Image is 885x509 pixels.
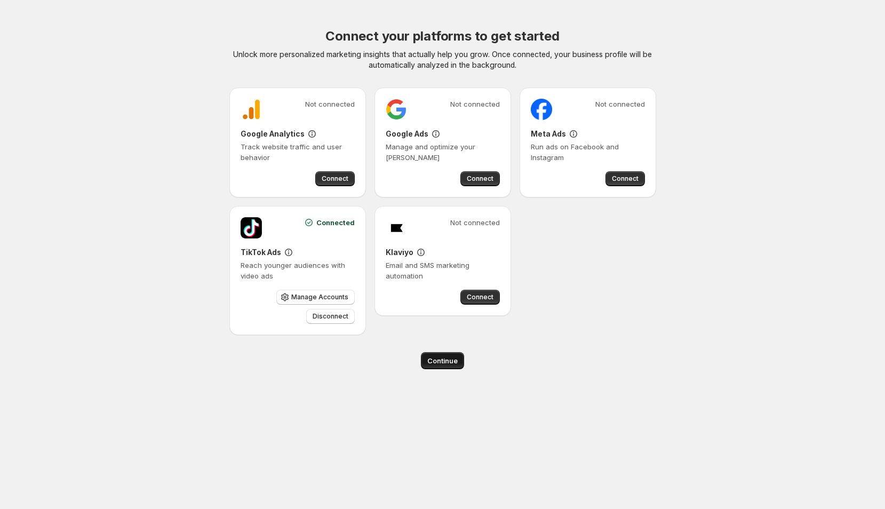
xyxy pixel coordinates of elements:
span: Not connected [595,99,645,109]
button: Continue [421,352,464,369]
div: Setup guide [307,129,317,139]
p: Unlock more personalized marketing insights that actually help you grow. Once connected, your bus... [229,49,656,70]
p: Track website traffic and user behavior [241,141,355,163]
div: Setup guide [283,247,294,258]
h3: Google Ads [386,129,428,139]
p: Manage and optimize your [PERSON_NAME] [386,141,500,163]
span: Not connected [450,99,500,109]
span: Connect [467,293,493,301]
span: Not connected [305,99,355,109]
div: Setup guide [430,129,441,139]
button: Connect [460,290,500,305]
button: Connect [460,171,500,186]
h2: Connect your platforms to get started [325,28,560,45]
span: Connect [322,174,348,183]
span: Manage Accounts [291,293,348,301]
h3: Google Analytics [241,129,305,139]
button: Connect [315,171,355,186]
span: Connect [612,174,639,183]
span: Connect [467,174,493,183]
div: Setup guide [416,247,426,258]
span: Continue [427,355,458,366]
h3: Klaviyo [386,247,413,258]
img: Meta Ads logo [531,99,552,120]
button: Manage Accounts [276,290,355,305]
span: Not connected [450,217,500,228]
img: TikTok Ads logo [241,217,262,238]
p: Reach younger audiences with video ads [241,260,355,281]
p: Email and SMS marketing automation [386,260,500,281]
img: Google Analytics logo [241,99,262,120]
div: Setup guide [568,129,579,139]
h3: Meta Ads [531,129,566,139]
p: Run ads on Facebook and Instagram [531,141,645,163]
img: Google Ads logo [386,99,407,120]
button: Disconnect [306,309,355,324]
button: Connect [605,171,645,186]
img: Klaviyo logo [386,217,407,238]
span: Disconnect [313,312,348,321]
h3: TikTok Ads [241,247,281,258]
span: Connected [316,217,355,228]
